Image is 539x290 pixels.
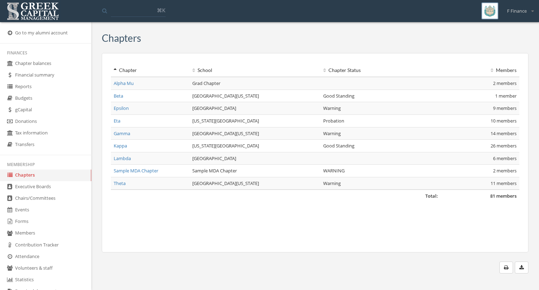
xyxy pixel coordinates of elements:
[114,143,127,149] a: Kappa
[189,152,320,165] td: [GEOGRAPHIC_DATA]
[189,114,320,127] td: [US_STATE][GEOGRAPHIC_DATA]
[189,90,320,102] td: [GEOGRAPHIC_DATA][US_STATE]
[114,180,126,186] a: Theta
[320,140,441,152] td: Good Standing
[114,155,131,162] a: Lambda
[114,67,187,74] div: Chapter
[444,67,517,74] div: Members
[493,155,517,162] span: 6 members
[189,127,320,140] td: [GEOGRAPHIC_DATA][US_STATE]
[320,102,441,115] td: Warning
[114,167,158,174] a: Sample MDA Chapter
[495,93,517,99] span: 1 member
[102,33,141,44] h3: Chapters
[320,90,441,102] td: Good Standing
[507,8,527,14] span: F Finance
[189,165,320,177] td: Sample MDA Chapter
[320,165,441,177] td: WARNING
[491,180,517,186] span: 11 members
[320,114,441,127] td: Probation
[189,102,320,115] td: [GEOGRAPHIC_DATA]
[114,80,134,86] a: Alpha Mu
[490,193,517,199] span: 81 members
[157,7,165,14] span: ⌘K
[114,130,130,137] a: Gamma
[491,130,517,137] span: 14 members
[493,167,517,174] span: 2 members
[320,177,441,190] td: Warning
[189,140,320,152] td: [US_STATE][GEOGRAPHIC_DATA]
[111,190,441,202] td: Total:
[320,127,441,140] td: Warning
[491,118,517,124] span: 10 members
[114,118,120,124] a: Eta
[189,77,320,90] td: Grad Chapter
[323,67,438,74] div: Chapter Status
[491,143,517,149] span: 26 members
[503,2,534,14] div: F Finance
[189,177,320,190] td: [GEOGRAPHIC_DATA][US_STATE]
[192,67,318,74] div: School
[114,105,129,111] a: Epsilon
[493,80,517,86] span: 2 members
[114,93,123,99] a: Beta
[493,105,517,111] span: 9 members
